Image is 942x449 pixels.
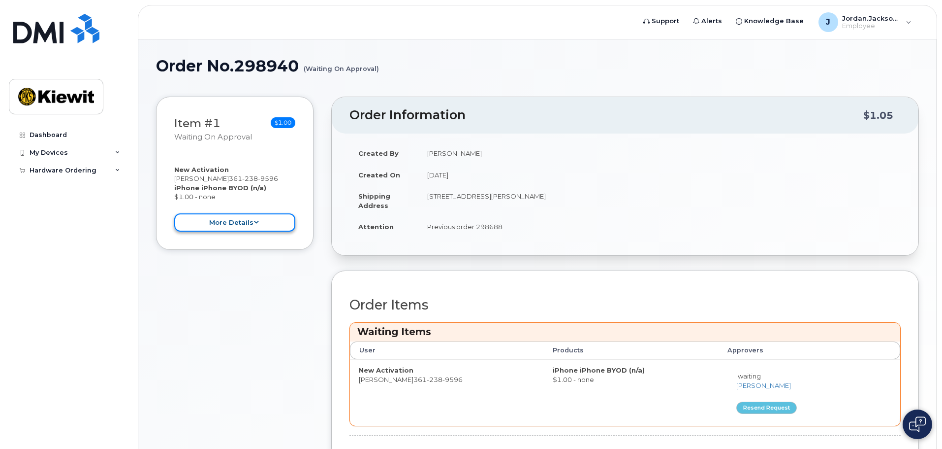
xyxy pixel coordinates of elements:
th: Approvers [719,342,871,359]
button: Resend request [736,402,797,414]
strong: Created On [358,171,400,179]
h1: Order No.298940 [156,57,919,74]
strong: iPhone iPhone BYOD (n/a) [174,184,266,192]
td: [STREET_ADDRESS][PERSON_NAME] [418,185,901,216]
span: 361 [229,174,278,182]
small: (Waiting On Approval) [304,57,379,72]
strong: New Activation [174,166,229,173]
span: 238 [242,174,258,182]
span: 238 [427,376,442,383]
th: Products [544,342,719,359]
td: [PERSON_NAME] [418,142,901,164]
span: 9596 [442,376,463,383]
button: more details [174,213,295,232]
small: Waiting On Approval [174,133,252,141]
h2: Order Information [349,108,863,122]
img: Open chat [909,416,926,432]
strong: New Activation [359,366,413,374]
h3: Waiting Items [357,325,893,339]
a: [PERSON_NAME] [736,381,791,389]
span: 9596 [258,174,278,182]
th: User [350,342,544,359]
td: Previous order 298688 [418,216,901,238]
span: 361 [413,376,463,383]
strong: iPhone iPhone BYOD (n/a) [553,366,645,374]
strong: Created By [358,149,399,157]
strong: Attention [358,223,394,231]
h3: Item #1 [174,117,252,142]
span: waiting [738,372,761,380]
span: $1.00 [271,117,295,128]
strong: Shipping Address [358,192,390,209]
div: [PERSON_NAME] $1.00 - none [174,165,295,232]
td: $1.00 - none [544,359,719,426]
h2: Order Items [349,298,901,312]
td: [DATE] [418,164,901,186]
div: $1.05 [863,106,893,125]
td: [PERSON_NAME] [350,359,544,426]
